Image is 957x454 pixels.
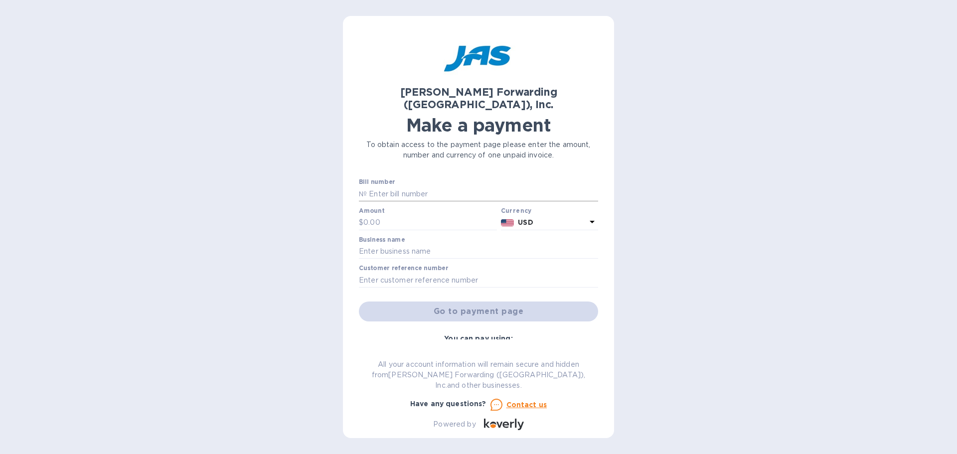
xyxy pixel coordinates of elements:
p: $ [359,217,363,228]
b: Currency [501,207,532,214]
label: Customer reference number [359,266,448,272]
input: Enter customer reference number [359,273,598,288]
label: Bill number [359,179,395,185]
u: Contact us [506,401,547,409]
p: № [359,189,367,199]
p: Powered by [433,419,476,430]
input: 0.00 [363,215,497,230]
input: Enter bill number [367,186,598,201]
b: Have any questions? [410,400,486,408]
label: Business name [359,237,405,243]
label: Amount [359,208,384,214]
p: All your account information will remain secure and hidden from [PERSON_NAME] Forwarding ([GEOGRA... [359,359,598,391]
b: USD [518,218,533,226]
input: Enter business name [359,244,598,259]
img: USD [501,219,514,226]
h1: Make a payment [359,115,598,136]
b: [PERSON_NAME] Forwarding ([GEOGRAPHIC_DATA]), Inc. [400,86,557,111]
b: You can pay using: [444,334,512,342]
p: To obtain access to the payment page please enter the amount, number and currency of one unpaid i... [359,140,598,160]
